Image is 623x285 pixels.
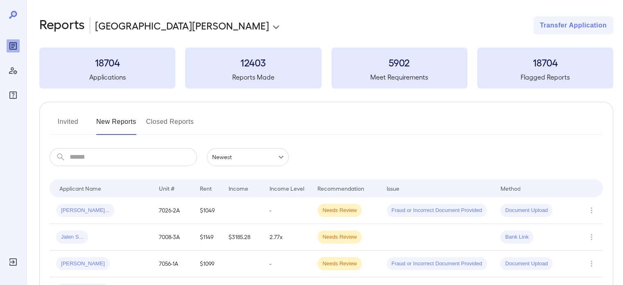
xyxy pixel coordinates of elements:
td: 7026-2A [152,197,193,224]
button: Row Actions [585,257,598,270]
span: Document Upload [500,260,553,268]
span: Needs Review [317,260,362,268]
td: - [263,251,311,277]
h3: 5902 [331,56,467,69]
span: Fraud or Incorrect Document Provided [387,207,487,214]
h5: Meet Requirements [331,72,467,82]
h5: Applications [39,72,175,82]
div: Reports [7,39,20,52]
h2: Reports [39,16,85,34]
div: Income Level [270,183,304,193]
button: Row Actions [585,230,598,244]
summary: 18704Applications12403Reports Made5902Meet Requirements18704Flagged Reports [39,48,613,89]
td: - [263,197,311,224]
td: $3185.28 [222,224,263,251]
span: Jalen S... [56,233,88,241]
button: New Reports [96,115,136,135]
h3: 12403 [185,56,321,69]
td: 2.77x [263,224,311,251]
p: [GEOGRAPHIC_DATA][PERSON_NAME] [95,19,269,32]
div: Rent [200,183,213,193]
button: Invited [50,115,86,135]
span: Fraud or Incorrect Document Provided [387,260,487,268]
div: Log Out [7,255,20,269]
h5: Flagged Reports [477,72,613,82]
h3: 18704 [477,56,613,69]
h3: 18704 [39,56,175,69]
div: Method [500,183,520,193]
span: [PERSON_NAME]... [56,207,114,214]
div: FAQ [7,89,20,102]
span: Bank Link [500,233,533,241]
td: $1049 [193,197,222,224]
button: Transfer Application [533,16,613,34]
td: $1099 [193,251,222,277]
span: [PERSON_NAME] [56,260,110,268]
div: Income [229,183,248,193]
span: Needs Review [317,233,362,241]
td: 7008-3A [152,224,193,251]
div: Unit # [159,183,174,193]
h5: Reports Made [185,72,321,82]
div: Newest [207,148,289,166]
td: $1149 [193,224,222,251]
button: Row Actions [585,204,598,217]
div: Recommendation [317,183,364,193]
span: Needs Review [317,207,362,214]
div: Applicant Name [59,183,101,193]
div: Issue [387,183,400,193]
button: Closed Reports [146,115,194,135]
span: Document Upload [500,207,553,214]
div: Manage Users [7,64,20,77]
td: 7056-1A [152,251,193,277]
